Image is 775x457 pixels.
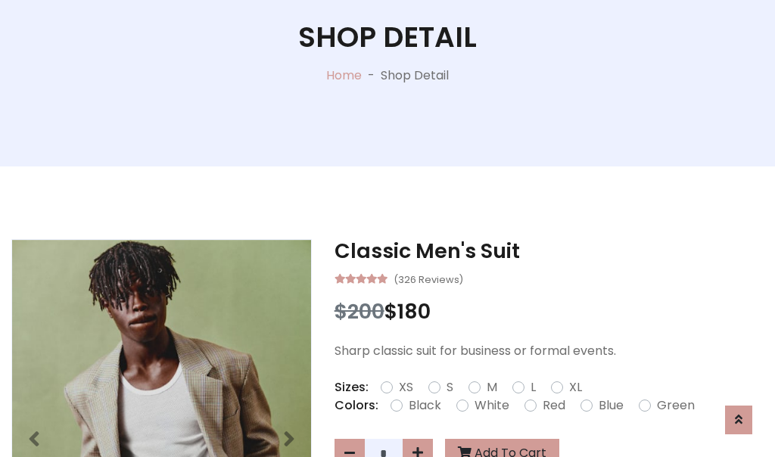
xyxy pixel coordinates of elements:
label: Black [409,396,441,415]
label: S [447,378,453,396]
label: XL [569,378,582,396]
small: (326 Reviews) [394,269,463,288]
p: Sharp classic suit for business or formal events. [335,342,764,360]
span: 180 [397,297,431,325]
label: Red [543,396,565,415]
label: White [475,396,509,415]
p: Sizes: [335,378,369,396]
p: Shop Detail [381,67,449,85]
h1: Shop Detail [298,20,477,54]
a: Home [326,67,362,84]
label: Green [657,396,695,415]
label: Blue [599,396,624,415]
label: L [531,378,536,396]
h3: $ [335,300,764,324]
label: M [487,378,497,396]
label: XS [399,378,413,396]
h3: Classic Men's Suit [335,239,764,263]
p: Colors: [335,396,378,415]
span: $200 [335,297,384,325]
p: - [362,67,381,85]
